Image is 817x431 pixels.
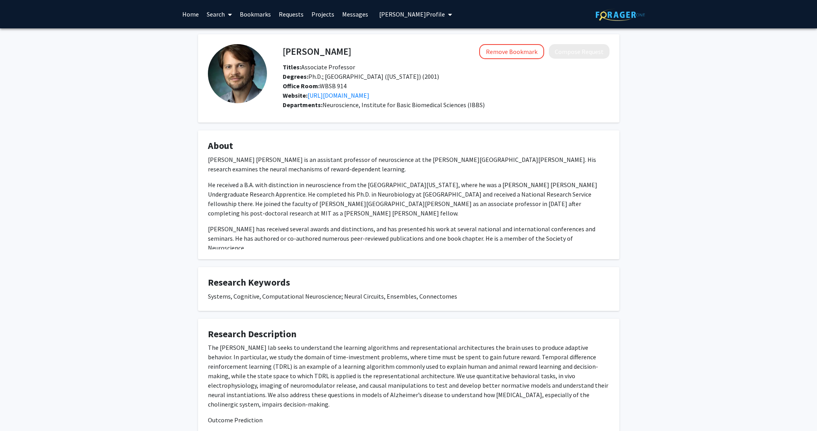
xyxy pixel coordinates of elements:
span: Outcome Prediction [208,416,263,424]
a: Messages [338,0,372,28]
h4: About [208,140,610,152]
span: Neuroscience, Institute for Basic Biomedical Sciences (IBBS) [322,101,485,109]
b: Titles: [283,63,301,71]
h4: Research Description [208,329,610,340]
b: Departments: [283,101,322,109]
a: Projects [308,0,338,28]
span: He received a B.A. with distinction in neuroscience from the [GEOGRAPHIC_DATA][US_STATE], where h... [208,181,597,217]
span: Associate Professor [283,63,355,71]
h4: Research Keywords [208,277,610,288]
button: Compose Request to Marshall Shuler [549,44,610,59]
p: [PERSON_NAME] has received several awards and distinctions, and has presented his work at several... [208,224,610,253]
div: Systems, Cognitive, Computational Neuroscience; Neural Circuits, Ensembles, Connectomes [208,292,610,301]
img: Profile Picture [208,44,267,103]
a: Bookmarks [236,0,275,28]
img: ForagerOne Logo [596,9,645,21]
a: Search [203,0,236,28]
button: Remove Bookmark [479,44,544,59]
h4: [PERSON_NAME] [283,44,351,59]
b: Office Room: [283,82,320,90]
p: [PERSON_NAME] [PERSON_NAME] is an assistant professor of neuroscience at the [PERSON_NAME][GEOGRA... [208,155,610,174]
b: Website: [283,91,308,99]
a: Requests [275,0,308,28]
span: [PERSON_NAME] Profile [379,10,445,18]
a: Opens in a new tab [308,91,369,99]
span: Ph.D.; [GEOGRAPHIC_DATA] ([US_STATE]) (2001) [283,72,439,80]
b: Degrees: [283,72,308,80]
p: The [PERSON_NAME] lab seeks to understand the learning algorithms and representational architectu... [208,343,610,409]
span: WBSB 914 [283,82,346,90]
a: Home [178,0,203,28]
